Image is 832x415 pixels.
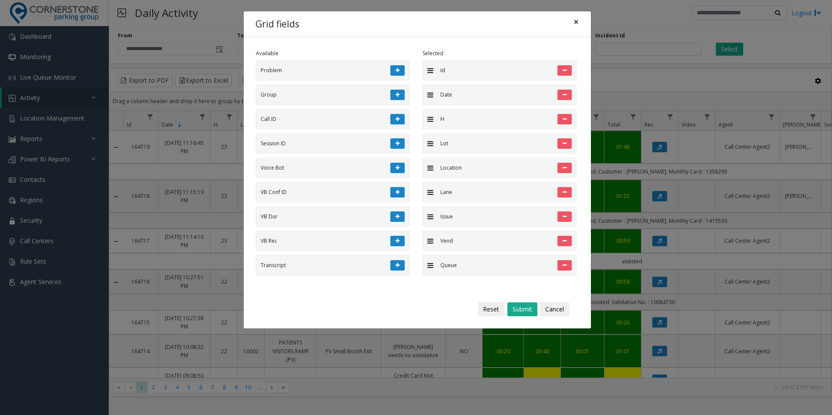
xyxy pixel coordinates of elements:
label: Selected [423,50,443,57]
li: Problem [256,60,410,80]
li: Call ID [256,109,410,129]
li: H [423,109,577,129]
li: Id [423,60,577,80]
li: Queue [423,255,577,275]
button: Reset [478,302,504,316]
li: Lot [423,134,577,154]
li: Group [256,85,410,105]
li: Lane [423,182,577,202]
li: Transcript [256,255,410,275]
li: Session ID [256,134,410,154]
button: Submit [507,302,537,316]
h4: Grid fields [255,17,299,31]
li: Location [423,158,577,178]
button: Cancel [540,302,569,316]
button: Close [567,11,585,33]
span: × [574,16,579,28]
li: VB Rec [256,231,410,251]
li: VB Conf ID [256,182,410,202]
li: VB Dur [256,207,410,227]
li: Voice Bot [256,158,410,178]
li: Vend [423,231,577,251]
label: Available [256,50,278,57]
li: Date [423,85,577,105]
li: Issue [423,207,577,227]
